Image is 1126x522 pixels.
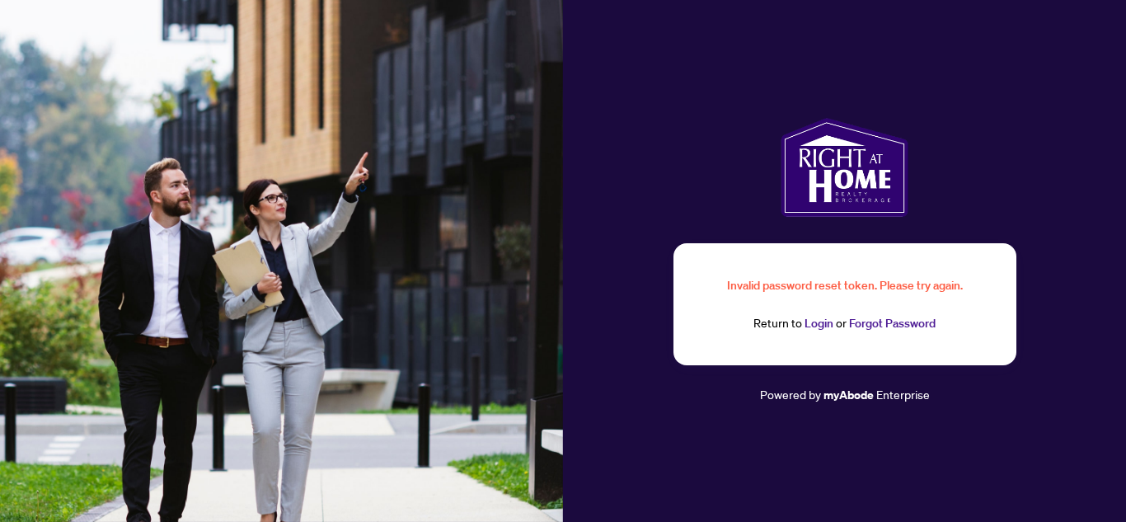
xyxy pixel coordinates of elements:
[760,387,821,402] span: Powered by
[781,118,908,217] img: ma-logo
[713,314,977,333] div: Return to or
[849,316,936,331] a: Forgot Password
[805,316,833,331] a: Login
[823,386,874,404] a: myAbode
[876,387,930,402] span: Enterprise
[713,276,977,294] div: Invalid password reset token. Please try again.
